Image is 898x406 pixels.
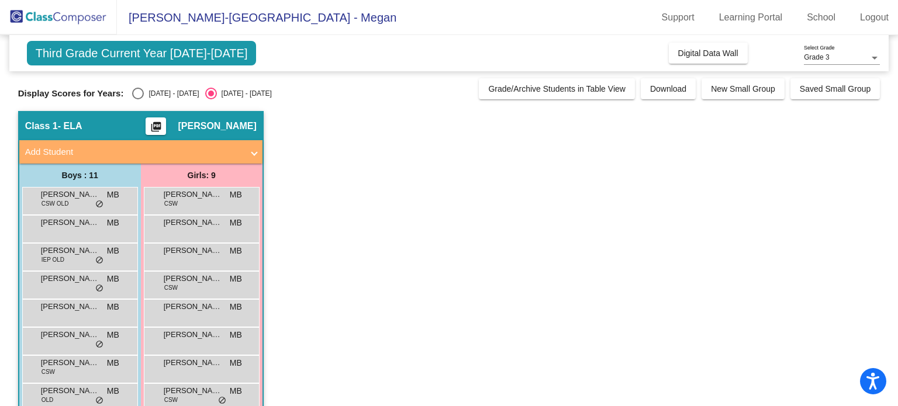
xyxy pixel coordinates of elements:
[107,301,119,313] span: MB
[678,48,738,58] span: Digital Data Wall
[800,84,871,93] span: Saved Small Group
[107,273,119,285] span: MB
[107,189,119,201] span: MB
[95,396,103,405] span: do_not_disturb_alt
[230,217,242,229] span: MB
[641,78,696,99] button: Download
[42,255,64,264] span: IEP OLD
[164,273,222,284] span: [PERSON_NAME]
[230,245,242,257] span: MB
[132,88,271,99] mat-radio-group: Select an option
[95,200,103,209] span: do_not_disturb_alt
[27,41,257,65] span: Third Grade Current Year [DATE]-[DATE]
[669,43,748,64] button: Digital Data Wall
[41,357,99,369] span: [PERSON_NAME]
[107,217,119,229] span: MB
[851,8,898,27] a: Logout
[652,8,704,27] a: Support
[117,8,396,27] span: [PERSON_NAME]-[GEOGRAPHIC_DATA] - Megan
[42,367,55,376] span: CSW
[149,121,163,137] mat-icon: picture_as_pdf
[650,84,686,93] span: Download
[178,120,256,132] span: [PERSON_NAME]
[95,340,103,349] span: do_not_disturb_alt
[479,78,635,99] button: Grade/Archive Students in Table View
[42,395,54,404] span: OLD
[41,301,99,313] span: [PERSON_NAME]
[164,385,222,397] span: [PERSON_NAME]
[41,329,99,341] span: [PERSON_NAME] [PERSON_NAME]
[41,189,99,200] span: [PERSON_NAME]
[711,84,775,93] span: New Small Group
[164,199,178,208] span: CSW
[230,329,242,341] span: MB
[164,283,178,292] span: CSW
[25,145,243,159] mat-panel-title: Add Student
[164,395,178,404] span: CSW
[107,329,119,341] span: MB
[702,78,785,99] button: New Small Group
[797,8,845,27] a: School
[230,301,242,313] span: MB
[58,120,82,132] span: - ELA
[18,88,124,99] span: Display Scores for Years:
[230,189,242,201] span: MB
[217,88,272,99] div: [DATE] - [DATE]
[107,385,119,397] span: MB
[107,357,119,369] span: MB
[25,120,58,132] span: Class 1
[230,385,242,397] span: MB
[146,117,166,135] button: Print Students Details
[95,256,103,265] span: do_not_disturb_alt
[141,164,263,187] div: Girls: 9
[164,357,222,369] span: [PERSON_NAME]
[41,385,99,397] span: [PERSON_NAME]
[42,199,69,208] span: CSW OLD
[164,245,222,256] span: [PERSON_NAME]
[218,396,226,405] span: do_not_disturb_alt
[164,217,222,228] span: [PERSON_NAME]
[488,84,626,93] span: Grade/Archive Students in Table View
[230,273,242,285] span: MB
[144,88,199,99] div: [DATE] - [DATE]
[790,78,880,99] button: Saved Small Group
[804,53,829,61] span: Grade 3
[95,284,103,293] span: do_not_disturb_alt
[230,357,242,369] span: MB
[41,217,99,228] span: [PERSON_NAME]
[41,245,99,256] span: [PERSON_NAME]
[19,140,263,164] mat-expansion-panel-header: Add Student
[19,164,141,187] div: Boys : 11
[164,329,222,341] span: [PERSON_NAME]
[164,189,222,200] span: [PERSON_NAME]
[164,301,222,313] span: [PERSON_NAME]
[107,245,119,257] span: MB
[710,8,792,27] a: Learning Portal
[41,273,99,284] span: [PERSON_NAME]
